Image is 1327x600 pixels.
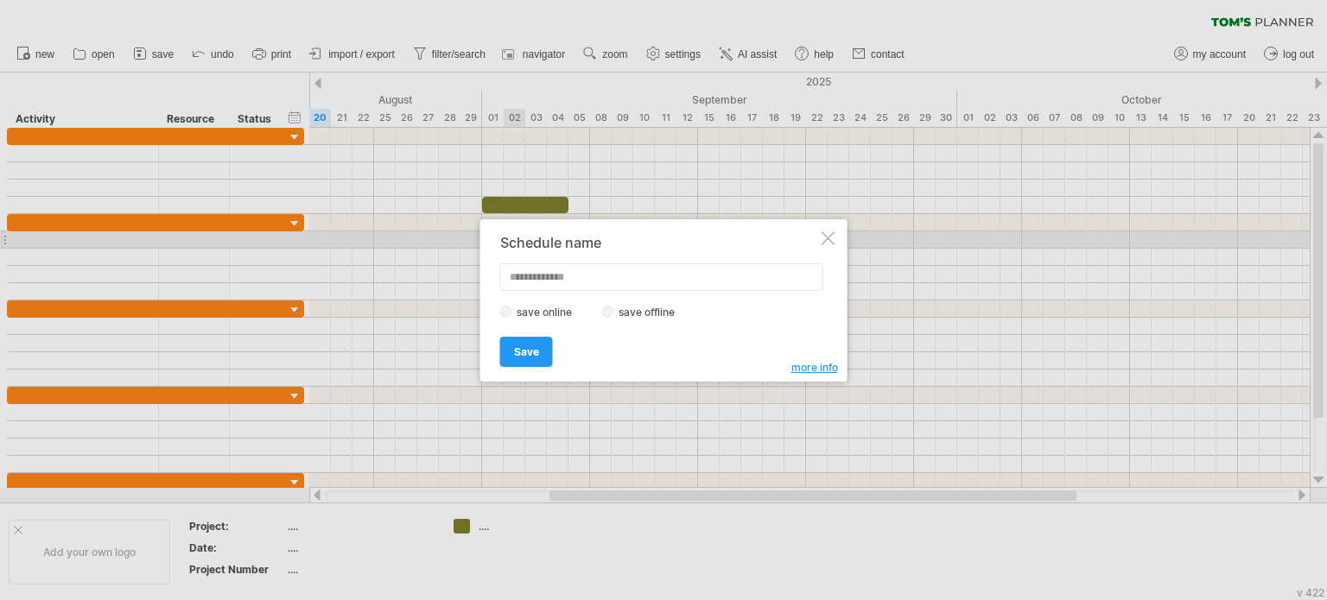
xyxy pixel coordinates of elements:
[500,235,818,250] div: Schedule name
[791,361,838,374] span: more info
[614,306,689,319] label: save offline
[500,337,553,367] a: Save
[514,345,539,358] span: Save
[512,306,587,319] label: save online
